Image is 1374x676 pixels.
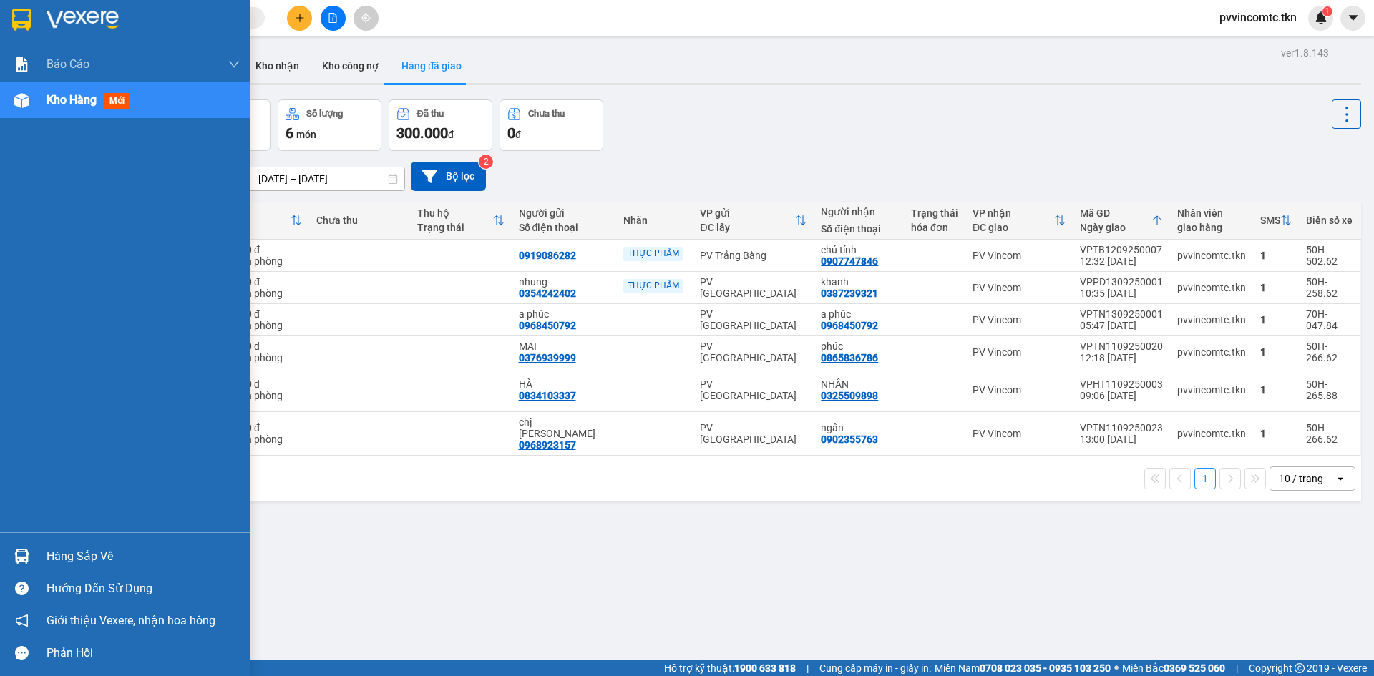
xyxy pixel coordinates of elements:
[519,439,576,451] div: 0968923157
[623,215,686,226] div: Nhãn
[519,378,610,390] div: HÀ
[1177,314,1246,325] div: pvvincomtc.tkn
[1177,222,1246,233] div: giao hàng
[220,222,291,233] div: HTTT
[700,222,795,233] div: ĐC lấy
[1194,468,1216,489] button: 1
[1177,282,1246,293] div: pvvincomtc.tkn
[1260,384,1292,396] div: 1
[911,222,958,233] div: hóa đơn
[519,207,610,219] div: Người gửi
[1306,422,1353,445] div: 50H-266.62
[1080,390,1163,401] div: 09:06 [DATE]
[1236,660,1238,676] span: |
[1208,9,1308,26] span: pvvincomtc.tkn
[220,207,291,219] div: Đã thu
[306,109,343,119] div: Số lượng
[1253,202,1299,240] th: Toggle SortBy
[220,308,302,320] div: 90.000 đ
[1080,433,1163,445] div: 13:00 [DATE]
[528,109,565,119] div: Chưa thu
[500,99,603,151] button: Chưa thu0đ
[819,660,931,676] span: Cung cấp máy in - giấy in:
[807,660,809,676] span: |
[1080,422,1163,433] div: VPTN1109250023
[1260,428,1292,439] div: 1
[519,308,610,320] div: a phúc
[700,207,795,219] div: VP gửi
[700,341,807,363] div: PV [GEOGRAPHIC_DATA]
[1295,663,1305,673] span: copyright
[220,276,302,288] div: 60.000 đ
[1114,665,1119,671] span: ⚪️
[390,49,473,83] button: Hàng đã giao
[519,341,610,352] div: MAI
[15,646,29,660] span: message
[935,660,1111,676] span: Miền Nam
[417,207,492,219] div: Thu hộ
[515,129,521,140] span: đ
[1281,45,1329,61] div: ver 1.8.143
[286,124,293,142] span: 6
[1260,346,1292,358] div: 1
[321,6,346,31] button: file-add
[973,207,1054,219] div: VP nhận
[15,582,29,595] span: question-circle
[821,288,878,299] div: 0387239321
[519,288,576,299] div: 0354242402
[973,384,1066,396] div: PV Vincom
[519,276,610,288] div: nhung
[821,244,897,255] div: chú tính
[220,433,302,445] div: Tại văn phòng
[973,428,1066,439] div: PV Vincom
[411,162,486,191] button: Bộ lọc
[519,390,576,401] div: 0834103337
[1306,244,1353,267] div: 50H-502.62
[104,93,130,109] span: mới
[316,215,403,226] div: Chưa thu
[354,6,379,31] button: aim
[734,662,796,674] strong: 1900 633 818
[1279,471,1323,486] div: 10 / trang
[295,13,305,23] span: plus
[220,352,302,363] div: Tại văn phòng
[821,352,878,363] div: 0865836786
[479,155,493,169] sup: 2
[248,167,404,190] input: Select a date range.
[700,276,807,299] div: PV [GEOGRAPHIC_DATA]
[296,129,316,140] span: món
[220,255,302,267] div: Tại văn phòng
[980,662,1111,674] strong: 0708 023 035 - 0935 103 250
[1325,6,1330,16] span: 1
[700,422,807,445] div: PV [GEOGRAPHIC_DATA]
[228,59,240,70] span: down
[973,314,1066,325] div: PV Vincom
[1080,222,1151,233] div: Ngày giao
[1260,215,1280,226] div: SMS
[973,250,1066,261] div: PV Vincom
[12,9,31,31] img: logo-vxr
[1322,6,1332,16] sup: 1
[220,288,302,299] div: Tại văn phòng
[1315,11,1327,24] img: icon-new-feature
[821,308,897,320] div: a phúc
[911,207,958,219] div: Trạng thái
[47,55,89,73] span: Báo cáo
[519,352,576,363] div: 0376939999
[1306,378,1353,401] div: 50H-265.88
[47,612,215,630] span: Giới thiệu Vexere, nhận hoa hồng
[14,57,29,72] img: solution-icon
[664,660,796,676] span: Hỗ trợ kỹ thuật:
[417,109,444,119] div: Đã thu
[623,247,683,261] div: THỰC PHẨM
[1306,276,1353,299] div: 50H-258.62
[1340,6,1365,31] button: caret-down
[396,124,448,142] span: 300.000
[965,202,1073,240] th: Toggle SortBy
[47,546,240,567] div: Hàng sắp về
[821,206,897,217] div: Người nhận
[1080,255,1163,267] div: 12:32 [DATE]
[519,222,610,233] div: Số điện thoại
[821,223,897,235] div: Số điện thoại
[14,93,29,108] img: warehouse-icon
